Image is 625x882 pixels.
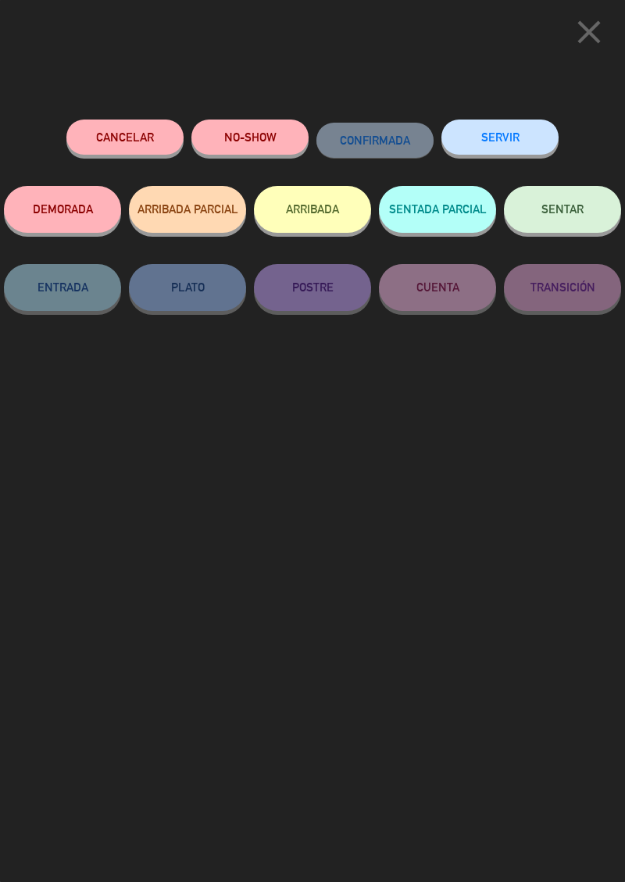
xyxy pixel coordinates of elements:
[254,264,371,311] button: POSTRE
[565,12,613,58] button: close
[129,264,246,311] button: PLATO
[504,264,621,311] button: TRANSICIÓN
[441,120,559,155] button: SERVIR
[316,123,434,158] button: CONFIRMADA
[4,264,121,311] button: ENTRADA
[340,134,410,147] span: CONFIRMADA
[254,186,371,233] button: ARRIBADA
[541,202,584,216] span: SENTAR
[137,202,238,216] span: ARRIBADA PARCIAL
[379,186,496,233] button: SENTADA PARCIAL
[379,264,496,311] button: CUENTA
[570,12,609,52] i: close
[4,186,121,233] button: DEMORADA
[191,120,309,155] button: NO-SHOW
[129,186,246,233] button: ARRIBADA PARCIAL
[66,120,184,155] button: Cancelar
[504,186,621,233] button: SENTAR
